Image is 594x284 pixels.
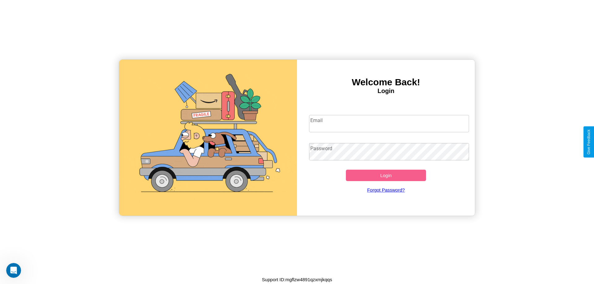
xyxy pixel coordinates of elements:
button: Login [346,170,426,181]
h3: Welcome Back! [297,77,475,87]
div: Give Feedback [587,129,591,155]
iframe: Intercom live chat [6,263,21,278]
h4: Login [297,87,475,95]
p: Support ID: mgflzw4891qzxmjkqqs [262,275,332,284]
a: Forgot Password? [306,181,466,199]
img: gif [119,60,297,216]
